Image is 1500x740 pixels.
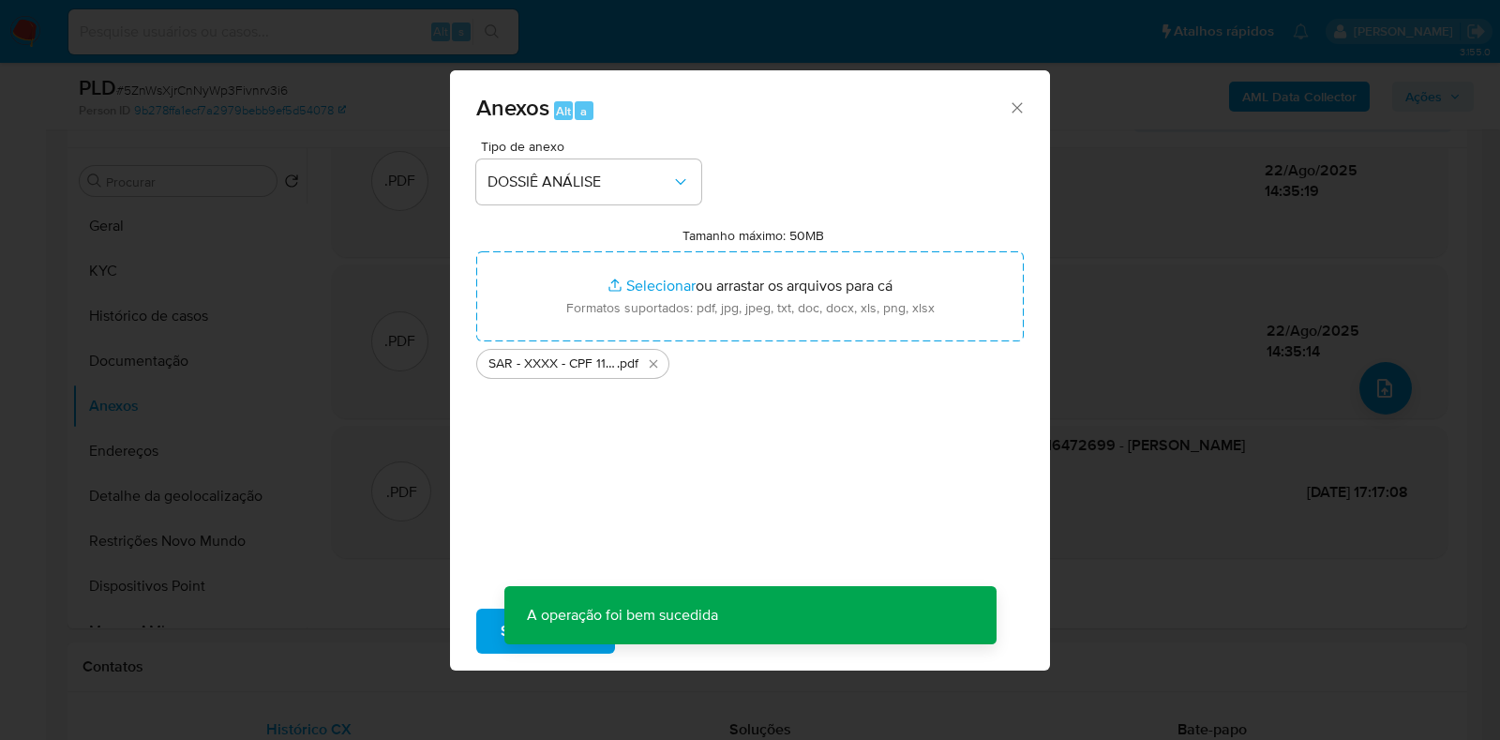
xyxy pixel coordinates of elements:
span: Anexos [476,91,549,124]
button: DOSSIÊ ANÁLISE [476,159,701,204]
span: a [580,102,587,120]
span: Alt [556,102,571,120]
span: .pdf [617,355,638,373]
span: DOSSIÊ ANÁLISE [487,173,671,191]
button: Fechar [1008,98,1025,115]
span: Cancelar [647,611,708,652]
span: Tipo de anexo [481,140,706,153]
p: A operação foi bem sucedida [504,586,741,644]
span: SAR - XXXX - CPF 11916472699 - [PERSON_NAME] (1) [488,355,617,373]
button: Subir arquivo [476,609,615,654]
button: Excluir SAR - XXXX - CPF 11916472699 - KAYLLA EDUARDA MOISES ARAUJO (1).pdf [642,353,665,375]
span: Subir arquivo [501,611,591,652]
ul: Arquivos selecionados [476,341,1024,379]
label: Tamanho máximo: 50MB [682,227,824,244]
